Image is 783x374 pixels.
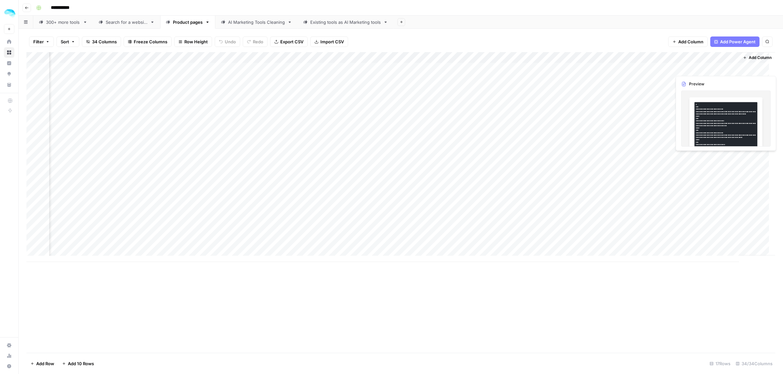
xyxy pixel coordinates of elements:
[678,38,703,45] span: Add Column
[4,7,16,19] img: ColdiQ Logo
[749,55,772,61] span: Add Column
[4,5,14,22] button: Workspace: ColdiQ
[310,19,381,25] div: Existing tools as AI Marketing tools
[29,36,54,47] button: Filter
[134,38,167,45] span: Freeze Columns
[58,358,98,369] button: Add 10 Rows
[92,38,117,45] span: 34 Columns
[280,38,303,45] span: Export CSV
[310,36,348,47] button: Import CSV
[93,16,160,29] a: Search for a website
[710,36,760,47] button: Add Power Agent
[4,340,14,351] a: Settings
[106,19,147,25] div: Search for a website
[4,351,14,361] a: Usage
[215,36,240,47] button: Undo
[253,38,263,45] span: Redo
[215,16,298,29] a: AI Marketing Tools Cleaning
[270,36,308,47] button: Export CSV
[4,361,14,371] button: Help + Support
[36,360,54,367] span: Add Row
[184,38,208,45] span: Row Height
[733,358,775,369] div: 34/34 Columns
[225,38,236,45] span: Undo
[56,36,79,47] button: Sort
[82,36,121,47] button: 34 Columns
[46,19,80,25] div: 300+ more tools
[61,38,69,45] span: Sort
[160,16,215,29] a: Product pages
[740,53,774,62] button: Add Column
[4,69,14,79] a: Opportunities
[298,16,393,29] a: Existing tools as AI Marketing tools
[720,38,756,45] span: Add Power Agent
[707,358,733,369] div: 17 Rows
[4,58,14,68] a: Insights
[320,38,344,45] span: Import CSV
[68,360,94,367] span: Add 10 Rows
[26,358,58,369] button: Add Row
[174,36,212,47] button: Row Height
[4,79,14,90] a: Your Data
[228,19,285,25] div: AI Marketing Tools Cleaning
[124,36,172,47] button: Freeze Columns
[33,38,44,45] span: Filter
[4,36,14,47] a: Home
[243,36,268,47] button: Redo
[4,47,14,58] a: Browse
[33,16,93,29] a: 300+ more tools
[668,36,708,47] button: Add Column
[173,19,203,25] div: Product pages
